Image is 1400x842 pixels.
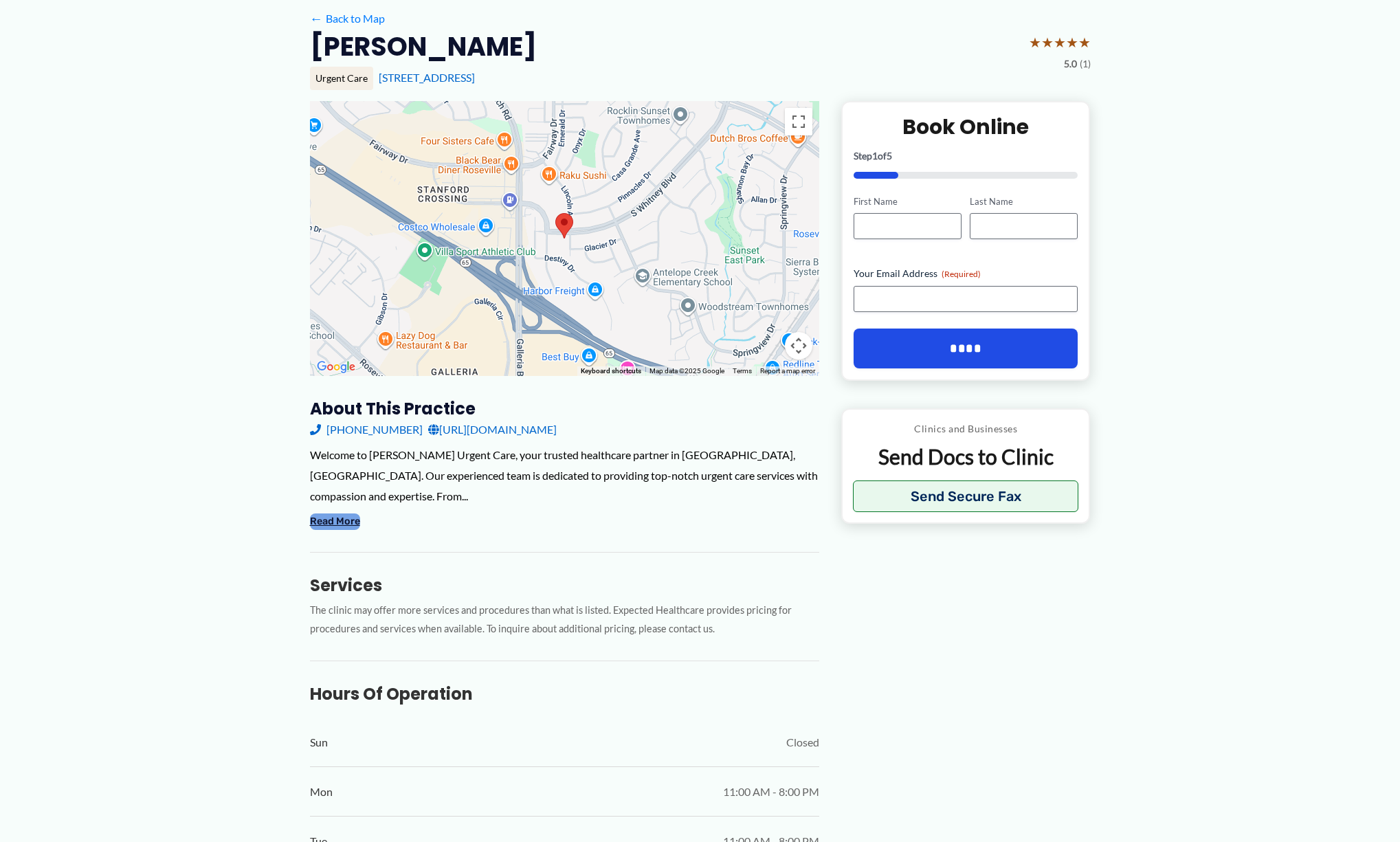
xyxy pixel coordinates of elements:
p: Clinics and Businesses [853,420,1079,438]
h2: [PERSON_NAME] [310,30,537,63]
span: (1) [1080,55,1091,73]
span: ★ [1029,30,1041,55]
h2: Book Online [854,113,1078,140]
span: 11:00 AM - 8:00 PM [723,782,819,802]
p: Send Docs to Clinic [853,443,1079,470]
h3: About this practice [310,398,819,419]
button: Send Secure Fax [853,480,1079,512]
label: First Name [854,195,962,208]
div: Welcome to [PERSON_NAME] Urgent Care, your trusted healthcare partner in [GEOGRAPHIC_DATA], [GEOG... [310,445,819,506]
span: ★ [1078,30,1091,55]
img: Google [313,358,359,376]
span: ← [310,12,323,25]
a: Terms [733,367,752,375]
span: (Required) [942,269,981,279]
span: 1 [872,150,878,162]
p: Step of [854,151,1078,161]
span: 5 [887,150,892,162]
div: Urgent Care [310,67,373,90]
a: [STREET_ADDRESS] [379,71,475,84]
a: [URL][DOMAIN_NAME] [428,419,557,440]
label: Last Name [970,195,1078,208]
span: Closed [786,732,819,753]
a: [PHONE_NUMBER] [310,419,423,440]
span: 5.0 [1064,55,1077,73]
label: Your Email Address [854,267,1078,280]
button: Map camera controls [785,332,812,359]
h3: Hours of Operation [310,683,819,705]
a: Open this area in Google Maps (opens a new window) [313,358,359,376]
span: Map data ©2025 Google [649,367,724,375]
button: Read More [310,513,360,530]
a: ←Back to Map [310,8,385,29]
span: ★ [1054,30,1066,55]
button: Toggle fullscreen view [785,108,812,135]
span: ★ [1041,30,1054,55]
h3: Services [310,575,819,596]
span: Mon [310,782,333,802]
span: ★ [1066,30,1078,55]
a: Report a map error [760,367,815,375]
p: The clinic may offer more services and procedures than what is listed. Expected Healthcare provid... [310,601,819,639]
span: Sun [310,732,328,753]
button: Keyboard shortcuts [581,366,641,376]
